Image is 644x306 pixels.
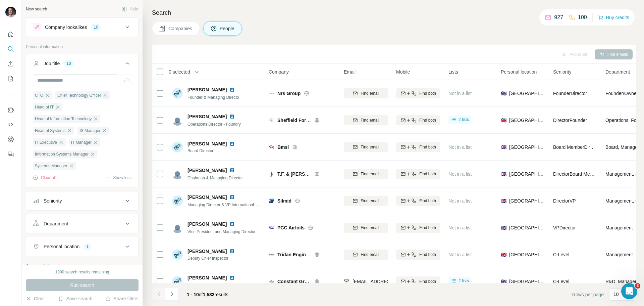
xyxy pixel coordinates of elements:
span: Not in a list [448,252,472,257]
span: 🇬🇧 [501,144,506,150]
span: [EMAIL_ADDRESS][DOMAIN_NAME] [353,279,432,284]
span: [GEOGRAPHIC_DATA] [509,251,545,258]
span: Head of Systems [35,128,65,134]
div: Company lookalikes [45,24,87,31]
span: [PERSON_NAME] [187,86,227,93]
h4: Search [152,8,636,17]
span: 🇬🇧 [501,224,506,231]
span: Not in a list [448,225,472,230]
button: Personal location1 [26,238,138,255]
span: of [199,292,203,297]
span: Department [605,69,630,75]
img: Logo of T.F. & J.H. Braime (Holdings) [269,171,274,177]
div: 10 [64,60,73,67]
button: Find email [344,115,388,125]
span: CTO [35,92,43,98]
span: Chairman & Managing Director [187,176,243,180]
button: Find both [396,196,440,206]
img: Logo of PCC Airfoils [269,225,274,230]
span: Rows per page [572,291,604,298]
span: [PERSON_NAME] [187,167,227,174]
span: Sheffield Forgemasters [277,118,330,123]
span: Find email [361,198,379,204]
img: LinkedIn logo [229,249,235,254]
img: LinkedIn logo [229,194,235,200]
span: Management [605,251,633,258]
span: Companies [168,25,193,32]
span: 3 [635,283,640,289]
span: Personal location [501,69,537,75]
img: Logo of Bmsl [269,144,274,150]
div: 10 [91,24,101,30]
p: 10 [613,291,619,298]
span: Seniority [553,69,571,75]
div: Department [44,220,68,227]
img: Avatar [172,88,183,99]
img: Logo of Constant Group [269,279,274,284]
span: 0 selected [169,69,190,75]
span: Board Member Director [553,144,601,150]
span: Not in a list [448,91,472,96]
span: 🇬🇧 [501,171,506,177]
span: Founder & Managing Directo [187,95,239,100]
div: New search [26,6,47,12]
button: My lists [5,73,16,85]
div: Seniority [44,198,62,204]
img: Logo of Sheffield Forgemasters [269,118,274,123]
img: Avatar [172,169,183,179]
p: Personal information [26,44,139,50]
button: Find email [344,88,388,98]
span: Find both [419,90,436,96]
button: Find both [396,250,440,260]
span: Find email [361,117,379,123]
button: Find both [396,115,440,125]
button: Quick start [5,28,16,40]
img: Avatar [172,142,183,152]
img: Logo of Silmid [269,198,274,204]
span: Find both [419,252,436,258]
span: [GEOGRAPHIC_DATA] [509,144,545,150]
span: [PERSON_NAME] [187,221,227,227]
button: Buy credits [598,13,629,22]
p: 100 [578,13,587,21]
span: 🇬🇧 [501,117,506,124]
span: Silmid [277,198,291,204]
span: Company [269,69,289,75]
span: Nrs Group [277,90,301,97]
span: Find both [419,144,436,150]
span: Director Board Member [553,171,601,177]
button: Hide [117,4,143,14]
span: results [187,292,228,297]
img: Avatar [172,222,183,233]
span: [PERSON_NAME] [187,274,227,281]
span: Not in a list [448,171,472,177]
button: Find both [396,223,440,233]
button: Find both [396,169,440,179]
button: Feedback [5,148,16,160]
button: Find email [344,250,388,260]
img: LinkedIn logo [229,168,235,173]
span: Information Systems Manager [35,151,89,157]
button: Dashboard [5,133,16,145]
span: Find both [419,198,436,204]
span: Chief Technology Officer [57,92,101,98]
span: Find both [419,225,436,231]
span: [GEOGRAPHIC_DATA] [509,224,545,231]
span: Bmsl [277,144,289,150]
span: C-Level [553,279,569,284]
img: LinkedIn logo [229,114,235,119]
span: [PERSON_NAME] [187,113,227,120]
img: LinkedIn logo [229,221,235,227]
button: Use Surfe on LinkedIn [5,104,16,116]
button: Find email [344,196,388,206]
button: Save search [58,295,92,302]
p: 927 [554,13,563,21]
span: Director Founder [553,118,587,123]
span: 1,533 [203,292,215,297]
div: Job title [44,60,60,67]
span: [GEOGRAPHIC_DATA] [509,171,545,177]
span: 🇬🇧 [501,198,506,204]
span: [GEOGRAPHIC_DATA] [509,90,545,97]
button: Seniority [26,193,138,209]
span: 2 lists [459,117,469,123]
